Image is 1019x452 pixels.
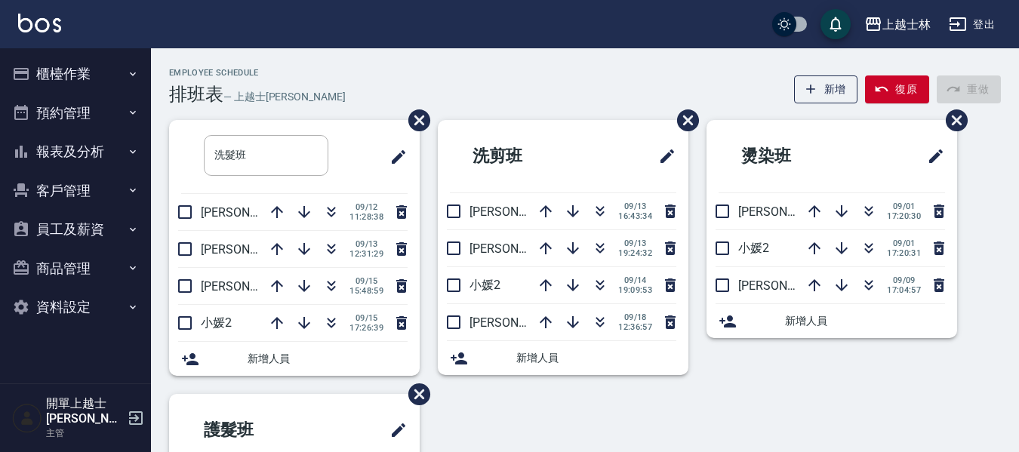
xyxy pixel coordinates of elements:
span: 新增人員 [248,351,408,367]
button: 登出 [943,11,1001,38]
span: 19:24:32 [618,248,652,258]
span: 新增人員 [785,313,945,329]
button: 新增 [794,75,858,103]
input: 排版標題 [204,135,328,176]
button: 預約管理 [6,94,145,133]
h2: 燙染班 [719,129,866,183]
span: 19:09:53 [618,285,652,295]
div: 新增人員 [707,304,957,338]
span: 11:28:38 [349,212,383,222]
h6: — 上越士[PERSON_NAME] [223,89,346,105]
span: 刪除班表 [666,98,701,143]
span: 09/01 [887,238,921,248]
button: 報表及分析 [6,132,145,171]
div: 上越士林 [882,15,931,34]
span: 09/01 [887,201,921,211]
span: 刪除班表 [397,98,433,143]
button: 資料設定 [6,287,145,327]
button: 上越士林 [858,9,937,40]
span: [PERSON_NAME]12 [201,242,305,257]
span: 17:20:31 [887,248,921,258]
span: 09/18 [618,312,652,322]
span: [PERSON_NAME]12 [201,205,305,220]
span: 修改班表的標題 [380,412,408,448]
span: 17:20:30 [887,211,921,221]
span: 刪除班表 [934,98,970,143]
span: 09/14 [618,275,652,285]
button: 復原 [865,75,929,103]
button: save [820,9,851,39]
span: 小媛2 [469,278,500,292]
span: [PERSON_NAME]8 [469,315,567,330]
img: Logo [18,14,61,32]
span: 新增人員 [516,350,676,366]
span: 17:04:57 [887,285,921,295]
span: [PERSON_NAME]12 [738,278,842,293]
span: 17:26:39 [349,323,383,333]
span: [PERSON_NAME]8 [738,204,836,219]
button: 客戶管理 [6,171,145,211]
button: 員工及薪資 [6,210,145,249]
span: 15:48:59 [349,286,383,296]
span: 09/09 [887,275,921,285]
span: 小媛2 [201,315,232,330]
span: [PERSON_NAME]8 [201,279,298,294]
span: 09/13 [618,201,652,211]
div: 新增人員 [438,341,688,375]
span: 小媛2 [738,241,769,255]
span: 12:36:57 [618,322,652,332]
p: 主管 [46,426,123,440]
span: 09/15 [349,276,383,286]
span: 09/13 [349,239,383,249]
button: 櫃檯作業 [6,54,145,94]
h2: Employee Schedule [169,68,346,78]
span: 修改班表的標題 [380,139,408,175]
img: Person [12,403,42,433]
h5: 開單上越士[PERSON_NAME] [46,396,123,426]
span: 16:43:34 [618,211,652,221]
button: 商品管理 [6,249,145,288]
div: 新增人員 [169,342,420,376]
span: 09/13 [618,238,652,248]
span: 刪除班表 [397,372,433,417]
span: 12:31:29 [349,249,383,259]
h3: 排班表 [169,84,223,105]
span: 09/12 [349,202,383,212]
span: 09/15 [349,313,383,323]
h2: 洗剪班 [450,129,597,183]
span: [PERSON_NAME]12 [469,241,574,256]
span: 修改班表的標題 [918,138,945,174]
span: [PERSON_NAME]12 [469,204,574,219]
span: 修改班表的標題 [649,138,676,174]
